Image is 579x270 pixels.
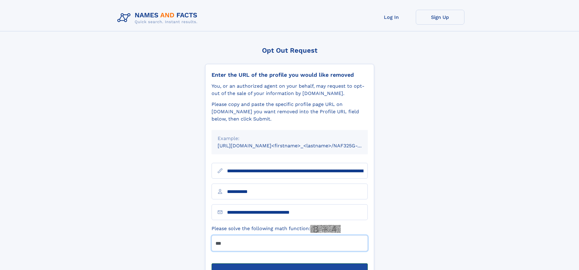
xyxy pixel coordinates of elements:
[367,10,416,25] a: Log In
[212,82,368,97] div: You, or an authorized agent on your behalf, may request to opt-out of the sale of your informatio...
[218,135,362,142] div: Example:
[212,225,341,233] label: Please solve the following math function:
[416,10,464,25] a: Sign Up
[212,101,368,123] div: Please copy and paste the specific profile page URL on [DOMAIN_NAME] you want removed into the Pr...
[218,143,379,149] small: [URL][DOMAIN_NAME]<firstname>_<lastname>/NAF325G-xxxxxxxx
[212,72,368,78] div: Enter the URL of the profile you would like removed
[115,10,202,26] img: Logo Names and Facts
[205,47,374,54] div: Opt Out Request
